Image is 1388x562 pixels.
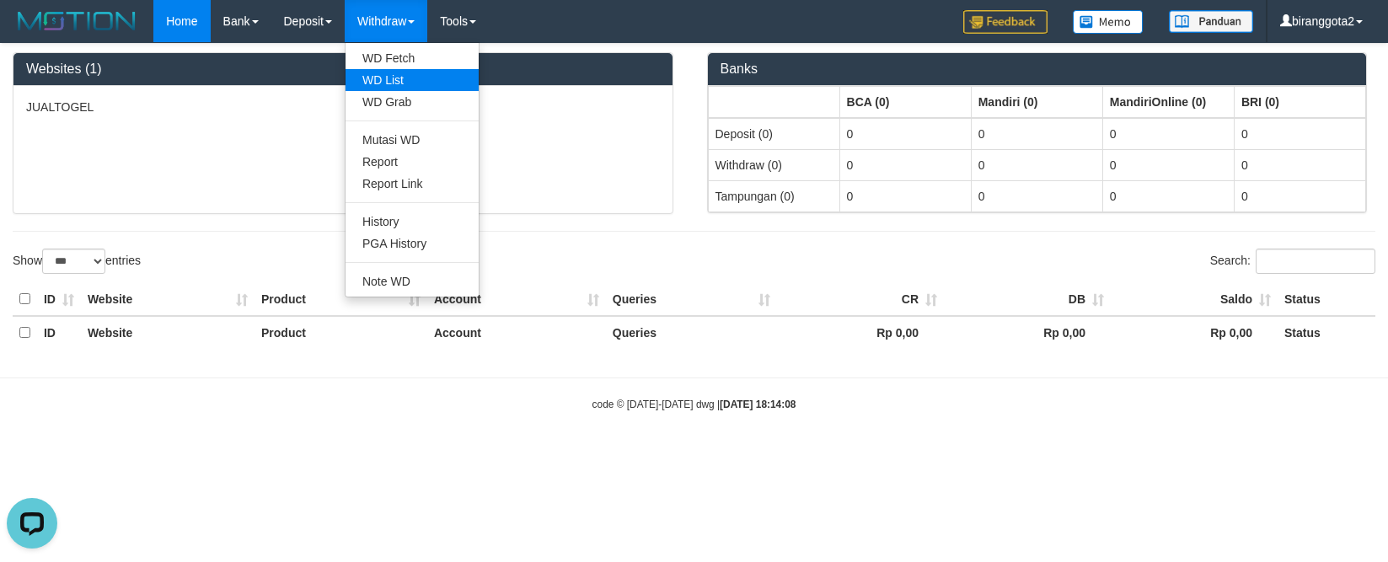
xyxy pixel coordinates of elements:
[427,283,606,316] th: Account
[81,316,255,349] th: Website
[1210,249,1375,274] label: Search:
[1102,86,1234,118] th: Group: activate to sort column ascending
[1111,283,1278,316] th: Saldo
[42,249,105,274] select: Showentries
[971,149,1102,180] td: 0
[346,211,479,233] a: History
[971,180,1102,211] td: 0
[1169,10,1253,33] img: panduan.png
[346,47,479,69] a: WD Fetch
[944,316,1111,349] th: Rp 0,00
[346,69,479,91] a: WD List
[708,180,839,211] td: Tampungan (0)
[963,10,1048,34] img: Feedback.jpg
[1073,10,1144,34] img: Button%20Memo.svg
[777,283,944,316] th: CR
[839,149,971,180] td: 0
[255,316,427,349] th: Product
[346,173,479,195] a: Report Link
[427,316,606,349] th: Account
[708,118,839,150] td: Deposit (0)
[1256,249,1375,274] input: Search:
[26,99,660,115] p: JUALTOGEL
[971,86,1102,118] th: Group: activate to sort column ascending
[1278,316,1375,349] th: Status
[37,283,81,316] th: ID
[592,399,796,410] small: code © [DATE]-[DATE] dwg |
[26,62,660,77] h3: Websites (1)
[1102,118,1234,150] td: 0
[839,86,971,118] th: Group: activate to sort column ascending
[944,283,1111,316] th: DB
[708,149,839,180] td: Withdraw (0)
[720,399,796,410] strong: [DATE] 18:14:08
[708,86,839,118] th: Group: activate to sort column ascending
[7,7,57,57] button: Open LiveChat chat widget
[346,233,479,254] a: PGA History
[1278,283,1375,316] th: Status
[346,270,479,292] a: Note WD
[1234,118,1365,150] td: 0
[777,316,944,349] th: Rp 0,00
[13,249,141,274] label: Show entries
[1111,316,1278,349] th: Rp 0,00
[255,283,427,316] th: Product
[839,118,971,150] td: 0
[13,8,141,34] img: MOTION_logo.png
[839,180,971,211] td: 0
[346,129,479,151] a: Mutasi WD
[346,151,479,173] a: Report
[606,283,777,316] th: Queries
[1102,180,1234,211] td: 0
[606,316,777,349] th: Queries
[1234,86,1365,118] th: Group: activate to sort column ascending
[721,62,1354,77] h3: Banks
[1234,180,1365,211] td: 0
[81,283,255,316] th: Website
[1234,149,1365,180] td: 0
[346,91,479,113] a: WD Grab
[37,316,81,349] th: ID
[1102,149,1234,180] td: 0
[971,118,1102,150] td: 0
